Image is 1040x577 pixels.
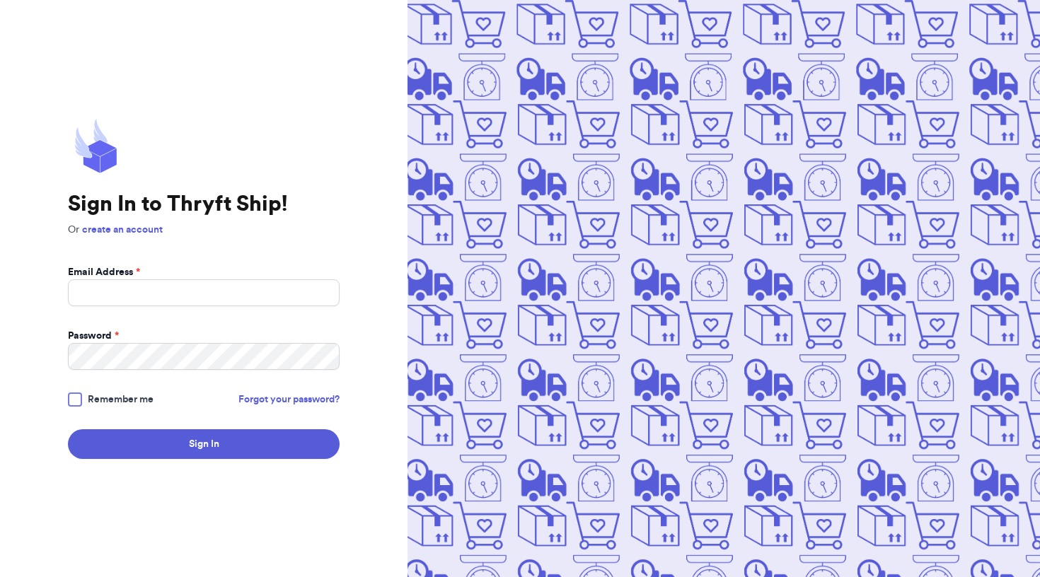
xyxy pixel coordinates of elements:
[68,329,119,343] label: Password
[238,392,340,407] a: Forgot your password?
[68,429,340,459] button: Sign In
[82,225,163,235] a: create an account
[88,392,154,407] span: Remember me
[68,265,140,279] label: Email Address
[68,223,340,237] p: Or
[68,192,340,217] h1: Sign In to Thryft Ship!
